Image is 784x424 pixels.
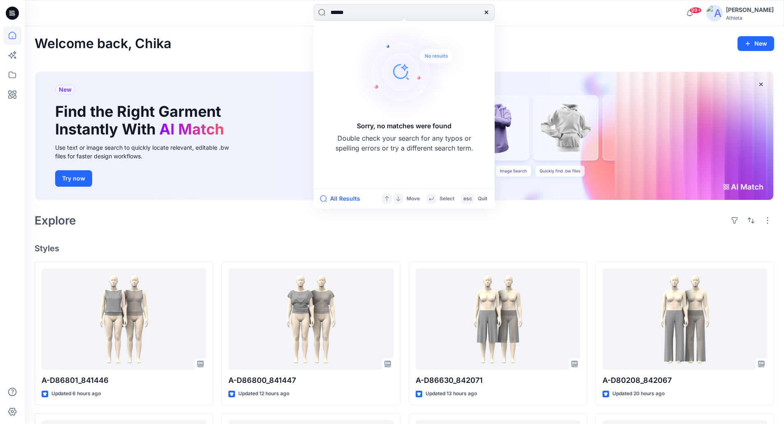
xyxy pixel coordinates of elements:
[55,143,240,160] div: Use text or image search to quickly locate relevant, editable .bw files for faster design workflows.
[334,133,474,153] p: Double check your search for any typos or spelling errors or try a different search term.
[416,375,580,386] p: A-D86630_842071
[55,170,92,187] button: Try now
[320,194,365,204] button: All Results
[238,389,289,398] p: Updated 12 hours ago
[55,103,228,138] h1: Find the Right Garment Instantly With
[353,22,468,121] img: Sorry, no matches were found
[416,269,580,370] a: A-D86630_842071
[737,36,774,51] button: New
[35,243,774,253] h4: Styles
[159,120,224,138] span: AI Match
[228,269,393,370] a: A-D86800_841447
[612,389,665,398] p: Updated 20 hours ago
[440,195,454,203] p: Select
[478,195,487,203] p: Quit
[603,269,767,370] a: A-D80208_842067
[42,375,206,386] p: A-D86801_841446
[42,269,206,370] a: A-D86801_841446
[463,195,472,203] p: esc
[689,7,702,14] span: 99+
[35,36,171,51] h2: Welcome back, Chika
[603,375,767,386] p: A-D80208_842067
[407,195,420,203] p: Move
[228,375,393,386] p: A-D86800_841447
[59,85,72,95] span: New
[426,389,477,398] p: Updated 13 hours ago
[357,121,451,131] h5: Sorry, no matches were found
[726,5,774,15] div: [PERSON_NAME]
[726,15,774,21] div: Athleta
[706,5,723,21] img: avatar
[35,214,76,227] h2: Explore
[51,389,101,398] p: Updated 6 hours ago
